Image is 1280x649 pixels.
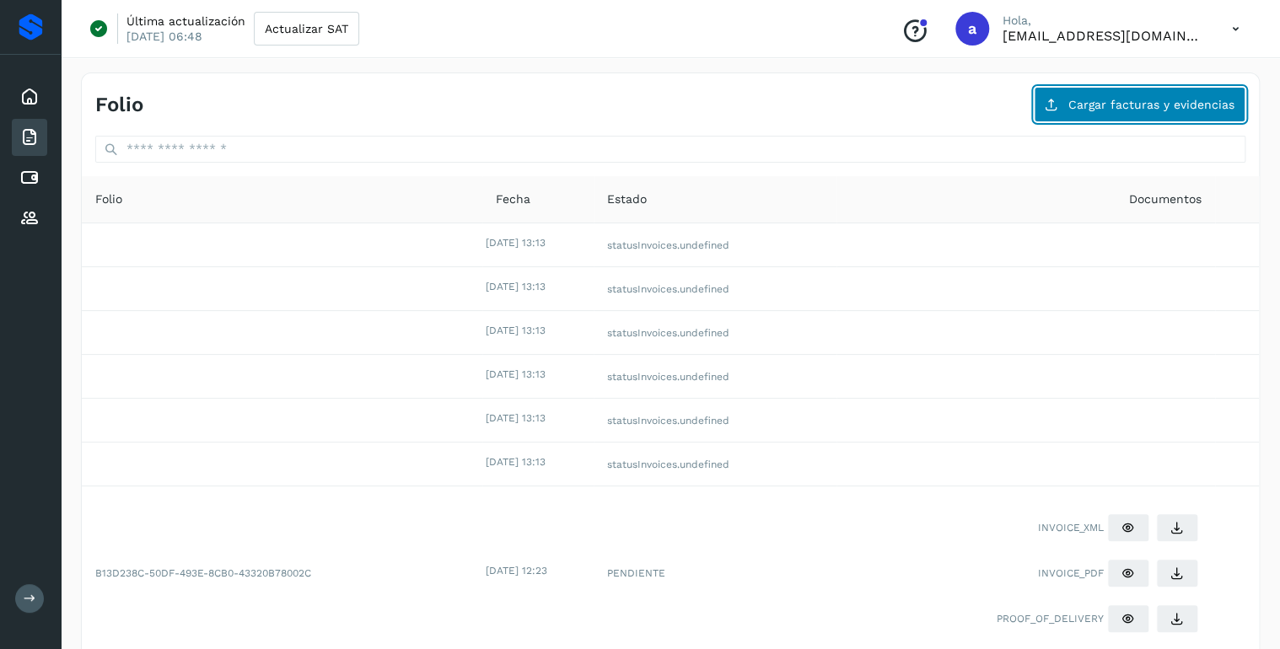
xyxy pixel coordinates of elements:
span: INVOICE_XML [1038,520,1104,535]
td: statusInvoices.undefined [594,399,837,442]
button: Cargar facturas y evidencias [1034,87,1245,122]
span: Fecha [496,190,530,208]
td: statusInvoices.undefined [594,267,837,311]
p: [DATE] 06:48 [126,29,202,44]
span: Actualizar SAT [265,23,348,35]
div: [DATE] 13:13 [486,410,590,426]
div: Facturas [12,119,47,156]
td: statusInvoices.undefined [594,442,837,486]
p: Hola, [1003,13,1205,28]
span: Estado [607,190,647,208]
div: Cuentas por pagar [12,159,47,196]
span: Cargar facturas y evidencias [1068,99,1234,110]
h4: Folio [95,93,143,117]
span: INVOICE_PDF [1038,566,1104,581]
div: [DATE] 13:13 [486,323,590,338]
span: Documentos [1129,190,1202,208]
p: antoniovmtz@yahoo.com.mx [1003,28,1205,44]
span: Folio [95,190,122,208]
div: [DATE] 13:13 [486,454,590,469]
td: statusInvoices.undefined [594,355,837,399]
div: Inicio [12,78,47,115]
span: PROOF_OF_DELIVERY [997,611,1104,626]
button: Actualizar SAT [254,12,359,46]
td: statusInvoices.undefined [594,311,837,355]
div: [DATE] 13:13 [486,279,590,294]
td: statusInvoices.undefined [594,223,837,267]
div: Proveedores [12,200,47,237]
div: [DATE] 13:13 [486,235,590,250]
div: [DATE] 13:13 [486,367,590,382]
div: [DATE] 12:23 [486,563,590,578]
p: Última actualización [126,13,245,29]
